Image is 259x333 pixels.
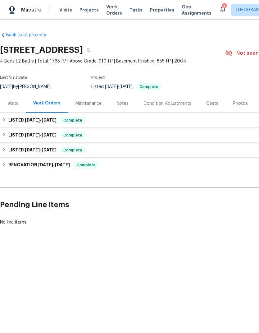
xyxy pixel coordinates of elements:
[25,133,40,137] span: [DATE]
[105,85,118,89] span: [DATE]
[233,100,248,107] div: Photos
[8,117,57,124] h6: LISTED
[25,133,57,137] span: -
[61,117,85,123] span: Complete
[120,85,133,89] span: [DATE]
[143,100,191,107] div: Condition Adjustments
[129,8,143,12] span: Tasks
[137,85,161,89] span: Complete
[80,7,99,13] span: Projects
[33,100,61,106] div: Work Orders
[7,100,18,107] div: Visits
[116,100,129,107] div: Notes
[21,7,42,13] span: Maestro
[25,118,40,122] span: [DATE]
[38,163,70,167] span: -
[42,148,57,152] span: [DATE]
[55,163,70,167] span: [DATE]
[42,133,57,137] span: [DATE]
[91,85,161,89] span: Listed
[74,162,98,168] span: Complete
[25,148,57,152] span: -
[25,118,57,122] span: -
[222,4,226,10] div: 3
[75,100,102,107] div: Maintenance
[105,85,133,89] span: -
[206,100,218,107] div: Costs
[25,148,40,152] span: [DATE]
[59,7,72,13] span: Visits
[83,44,94,56] button: Copy Address
[106,4,122,16] span: Work Orders
[42,118,57,122] span: [DATE]
[91,76,105,79] span: Project
[61,147,85,153] span: Complete
[61,132,85,138] span: Complete
[8,146,57,154] h6: LISTED
[38,163,53,167] span: [DATE]
[182,4,211,16] span: Geo Assignments
[8,161,70,169] h6: RENOVATION
[8,132,57,139] h6: LISTED
[150,7,174,13] span: Properties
